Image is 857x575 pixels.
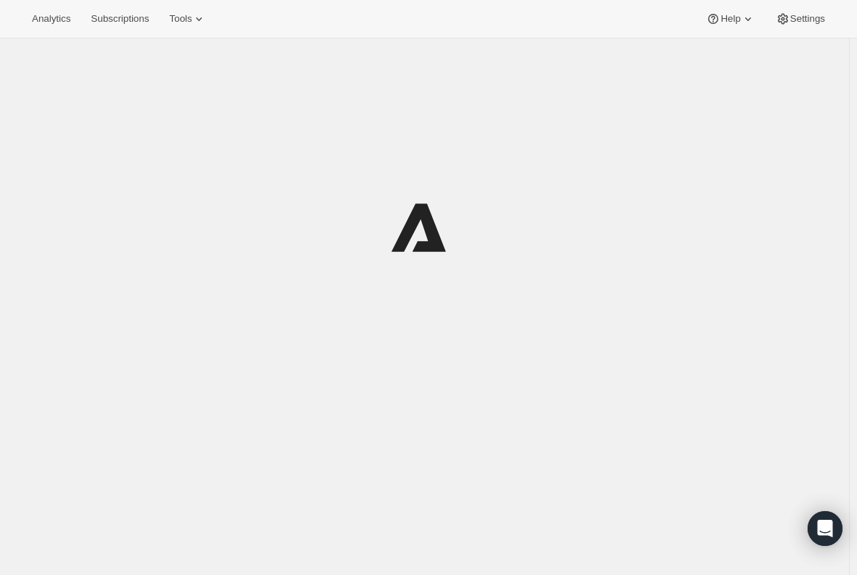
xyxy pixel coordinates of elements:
[91,13,149,25] span: Subscriptions
[82,9,158,29] button: Subscriptions
[32,13,70,25] span: Analytics
[720,13,740,25] span: Help
[790,13,825,25] span: Settings
[23,9,79,29] button: Analytics
[697,9,763,29] button: Help
[169,13,192,25] span: Tools
[808,511,842,546] div: Open Intercom Messenger
[767,9,834,29] button: Settings
[161,9,215,29] button: Tools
